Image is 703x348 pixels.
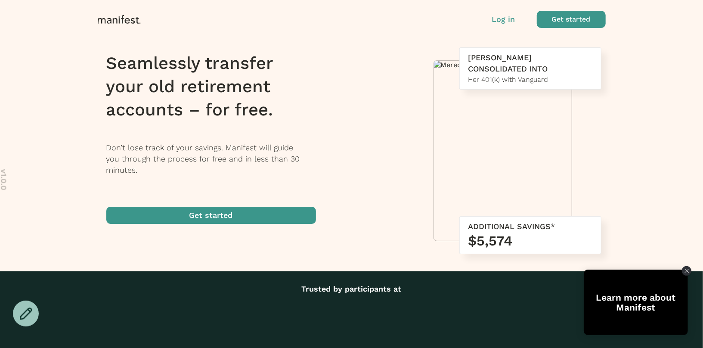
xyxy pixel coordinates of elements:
div: Tolstoy bubble widget [584,270,688,335]
h3: $5,574 [468,232,592,249]
button: Get started [106,207,316,224]
div: Open Tolstoy [584,270,688,335]
div: Learn more about Manifest [584,292,688,312]
div: Open Tolstoy widget [584,270,688,335]
button: Get started [537,11,606,28]
h1: Seamlessly transfer your old retirement accounts – for free. [106,52,327,121]
div: [PERSON_NAME] CONSOLIDATED INTO [468,52,592,75]
div: Her 401(k) with Vanguard [468,75,592,85]
img: Meredith [434,61,572,69]
div: ADDITIONAL SAVINGS* [468,221,592,232]
p: Don’t lose track of your savings. Manifest will guide you through the process for free and in les... [106,142,327,176]
div: Close Tolstoy widget [682,266,691,276]
button: Log in [492,14,515,25]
